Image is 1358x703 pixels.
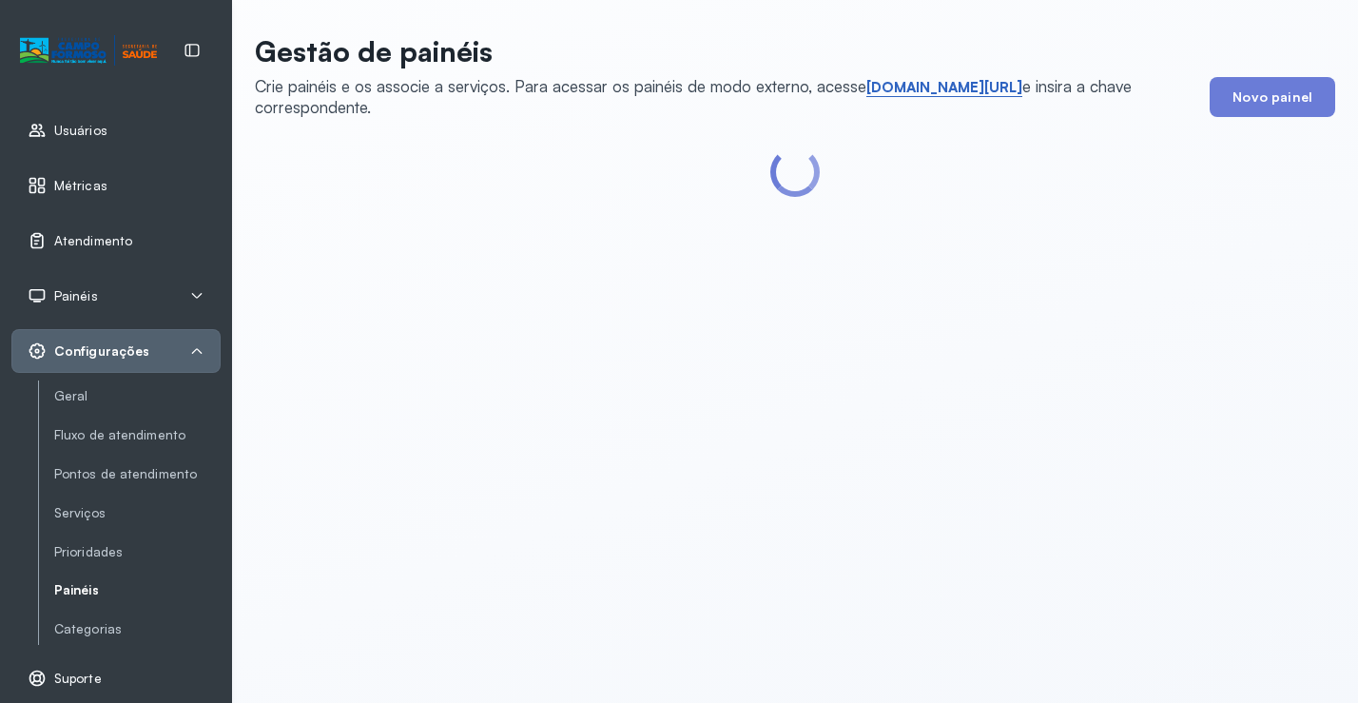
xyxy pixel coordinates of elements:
a: Usuários [28,121,204,140]
button: Novo painel [1210,77,1335,117]
span: Usuários [54,123,107,139]
span: Configurações [54,343,149,360]
a: Geral [54,384,221,408]
span: Crie painéis e os associe a serviços. Para acessar os painéis de modo externo, acesse e insira a ... [255,76,1132,117]
a: Painéis [54,578,221,602]
a: Categorias [54,617,221,641]
a: Prioridades [54,544,221,560]
a: Pontos de atendimento [54,466,221,482]
a: Atendimento [28,231,204,250]
a: Métricas [28,176,204,195]
a: Painéis [54,582,221,598]
a: Pontos de atendimento [54,462,221,486]
a: Fluxo de atendimento [54,423,221,447]
span: Métricas [54,178,107,194]
p: Gestão de painéis [255,34,1194,68]
a: Prioridades [54,540,221,564]
a: Fluxo de atendimento [54,427,221,443]
span: Painéis [54,288,98,304]
a: Categorias [54,621,221,637]
a: Geral [54,388,221,404]
a: Serviços [54,505,221,521]
a: [DOMAIN_NAME][URL] [866,78,1022,97]
img: Logotipo do estabelecimento [20,35,157,67]
span: Atendimento [54,233,132,249]
a: Serviços [54,501,221,525]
